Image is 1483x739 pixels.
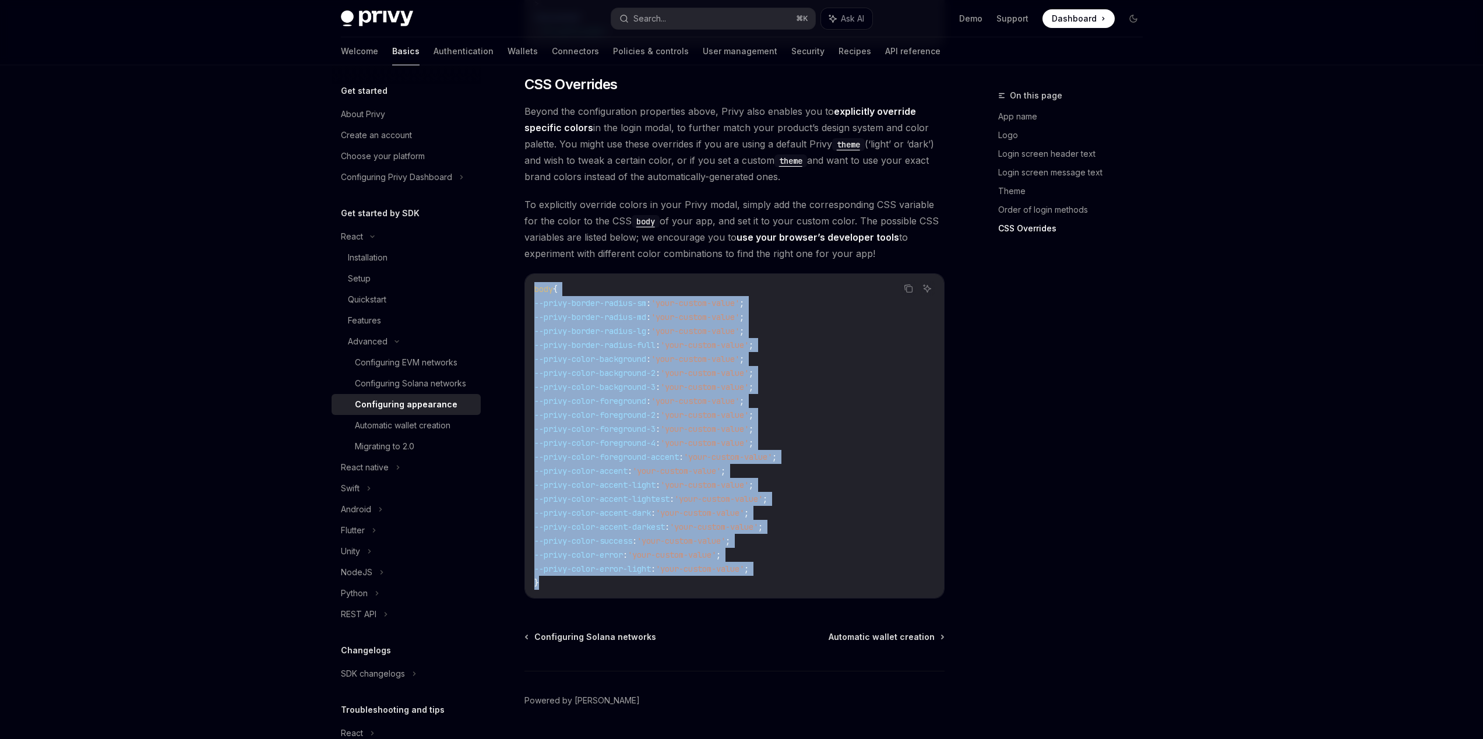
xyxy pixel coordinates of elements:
a: About Privy [332,104,481,125]
span: ; [725,536,730,546]
span: { [553,284,558,294]
a: Connectors [552,37,599,65]
span: ; [763,494,767,504]
a: Configuring appearance [332,394,481,415]
span: --privy-color-background [534,354,646,364]
a: Theme [998,182,1152,200]
button: Ask AI [920,281,935,296]
span: : [656,410,660,420]
a: Order of login methods [998,200,1152,219]
div: Quickstart [348,293,386,307]
span: : [656,382,660,392]
a: theme [774,154,807,166]
span: ; [739,326,744,336]
span: 'your-custom-value' [637,536,725,546]
button: Search...⌘K [611,8,815,29]
a: Welcome [341,37,378,65]
a: API reference [885,37,940,65]
span: : [651,564,656,574]
span: ; [749,438,753,448]
div: Configuring appearance [355,397,457,411]
span: --privy-border-radius-lg [534,326,646,336]
span: 'your-custom-value' [674,494,763,504]
a: body [632,215,660,227]
span: 'your-custom-value' [660,410,749,420]
span: --privy-color-error-light [534,564,651,574]
img: dark logo [341,10,413,27]
span: ; [749,480,753,490]
a: Basics [392,37,420,65]
a: Powered by [PERSON_NAME] [524,695,640,706]
a: theme [832,138,865,150]
a: Configuring EVM networks [332,352,481,373]
a: use your browser’s developer tools [737,231,899,244]
span: Beyond the configuration properties above, Privy also enables you to in the login modal, to furth... [524,103,945,185]
button: Ask AI [821,8,872,29]
span: ; [749,382,753,392]
span: : [670,494,674,504]
div: Swift [341,481,360,495]
span: 'your-custom-value' [651,354,739,364]
span: 'your-custom-value' [656,508,744,518]
div: Setup [348,272,371,286]
span: --privy-color-error [534,550,623,560]
span: --privy-color-success [534,536,632,546]
a: Features [332,310,481,331]
h5: Changelogs [341,643,391,657]
div: Search... [633,12,666,26]
span: 'your-custom-value' [660,438,749,448]
span: : [628,466,632,476]
div: Create an account [341,128,412,142]
span: --privy-color-accent-darkest [534,522,665,532]
span: --privy-color-foreground-3 [534,424,656,434]
span: : [623,550,628,560]
span: ; [744,508,749,518]
a: Security [791,37,825,65]
span: body [534,284,553,294]
span: ; [758,522,763,532]
div: Android [341,502,371,516]
span: ; [739,312,744,322]
div: Features [348,314,381,328]
span: ; [749,424,753,434]
div: Migrating to 2.0 [355,439,414,453]
a: Configuring Solana networks [526,631,656,643]
span: 'your-custom-value' [651,312,739,322]
span: : [679,452,684,462]
span: 'your-custom-value' [660,382,749,392]
span: 'your-custom-value' [660,424,749,434]
a: Migrating to 2.0 [332,436,481,457]
a: Support [996,13,1028,24]
a: App name [998,107,1152,126]
span: --privy-color-background-2 [534,368,656,378]
div: React [341,230,363,244]
div: Configuring EVM networks [355,356,457,369]
span: 'your-custom-value' [632,466,721,476]
a: CSS Overrides [998,219,1152,238]
span: 'your-custom-value' [660,340,749,350]
div: Automatic wallet creation [355,418,450,432]
div: Python [341,586,368,600]
a: Configuring Solana networks [332,373,481,394]
span: --privy-color-foreground-2 [534,410,656,420]
div: Choose your platform [341,149,425,163]
div: Configuring Privy Dashboard [341,170,452,184]
div: SDK changelogs [341,667,405,681]
span: --privy-border-radius-md [534,312,646,322]
button: Copy the contents from the code block [901,281,916,296]
button: Toggle dark mode [1124,9,1143,28]
a: Login screen message text [998,163,1152,182]
span: ; [749,368,753,378]
div: Flutter [341,523,365,537]
span: } [534,578,539,588]
a: Dashboard [1042,9,1115,28]
code: theme [774,154,807,167]
span: : [665,522,670,532]
span: --privy-color-accent-lightest [534,494,670,504]
span: ; [749,410,753,420]
span: : [646,312,651,322]
span: : [656,368,660,378]
span: ; [749,340,753,350]
a: Create an account [332,125,481,146]
span: : [646,298,651,308]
